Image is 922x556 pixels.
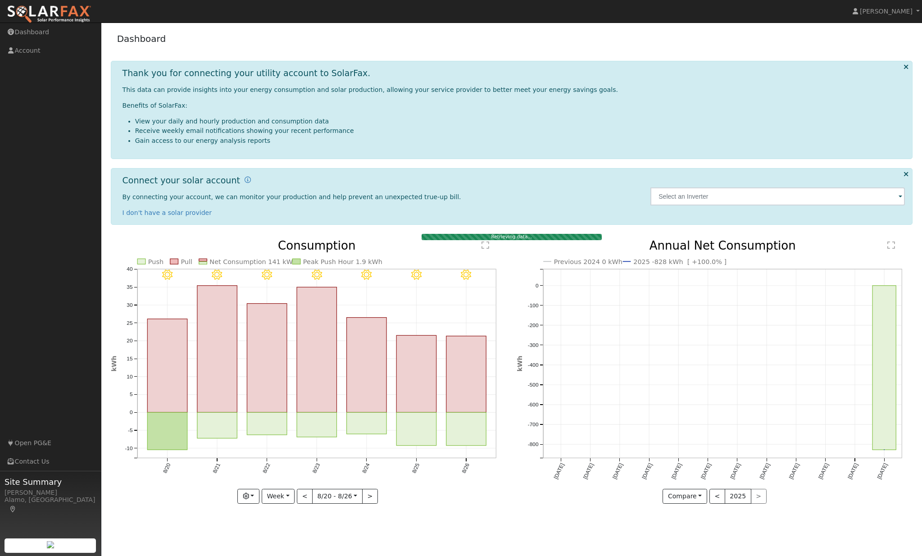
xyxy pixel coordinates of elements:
[446,336,486,413] rect: onclick=""
[130,409,133,415] text: 0
[396,335,436,412] rect: onclick=""
[247,304,287,413] rect: onclick=""
[9,506,17,513] a: Map
[709,489,725,504] button: <
[211,462,221,474] text: 8/21
[422,234,602,240] div: Retrieving data...
[649,239,796,252] text: Annual Net Consumption
[650,187,905,205] input: Select an Inverter
[633,258,727,265] text: 2025 -828 kWh [ +100.0% ]
[641,462,654,480] text: [DATE]
[553,462,565,480] text: [DATE]
[127,284,133,290] text: 35
[461,270,472,280] i: 8/26 - MostlyClear
[312,270,322,280] i: 8/23 - Clear
[123,68,371,78] h1: Thank you for connecting your utility account to SolarFax.
[123,101,905,110] p: Benefits of SolarFax:
[5,476,96,488] span: Site Summary
[127,374,133,380] text: 10
[817,462,830,480] text: [DATE]
[125,445,133,451] text: -10
[347,318,387,413] rect: onclick=""
[699,462,712,480] text: [DATE]
[411,462,421,474] text: 8/25
[847,462,859,480] text: [DATE]
[181,258,192,265] text: Pull
[297,489,313,504] button: <
[860,8,913,15] span: [PERSON_NAME]
[311,462,322,474] text: 8/23
[5,488,96,497] div: [PERSON_NAME]
[127,302,133,308] text: 30
[527,322,538,328] text: -200
[663,489,707,504] button: Compare
[527,382,538,388] text: -500
[758,462,771,480] text: [DATE]
[788,462,800,480] text: [DATE]
[882,448,886,452] circle: onclick=""
[117,33,166,44] a: Dashboard
[123,193,461,201] span: By connecting your account, we can monitor your production and help prevent an unexpected true-up...
[261,462,271,474] text: 8/22
[47,541,54,548] img: retrieve
[262,489,295,504] button: Week
[135,136,905,146] li: Gain access to our energy analysis reports
[148,258,163,265] text: Push
[297,413,337,438] rect: onclick=""
[611,462,624,480] text: [DATE]
[725,489,751,504] button: 2025
[247,413,287,435] rect: onclick=""
[123,209,212,216] a: I don't have a solar provider
[312,489,363,504] button: 8/20 - 8/26
[123,175,240,186] h1: Connect your solar account
[127,337,133,344] text: 20
[582,462,595,480] text: [DATE]
[5,495,96,514] div: Alamo, [GEOGRAPHIC_DATA]
[135,117,905,126] li: View your daily and hourly production and consumption data
[461,462,471,474] text: 8/26
[361,270,372,280] i: 8/24 - Clear
[303,258,382,265] text: Peak Push Hour 1.9 kWh
[212,270,222,280] i: 8/21 - MostlyClear
[197,286,237,413] rect: onclick=""
[135,126,905,136] li: Receive weekly email notifications showing your recent performance
[162,462,172,474] text: 8/20
[297,287,337,412] rect: onclick=""
[527,401,538,408] text: -600
[147,413,187,450] rect: onclick=""
[527,362,538,368] text: -400
[670,462,683,480] text: [DATE]
[209,258,297,265] text: Net Consumption 141 kWh
[127,266,133,272] text: 40
[110,355,117,371] text: kWh
[729,462,741,480] text: [DATE]
[128,427,133,433] text: -5
[130,392,133,398] text: 5
[527,342,538,348] text: -300
[527,421,538,428] text: -700
[127,320,133,326] text: 25
[888,241,895,250] text: 
[347,413,387,434] rect: onclick=""
[127,355,133,362] text: 15
[7,5,91,24] img: SolarFax
[361,462,372,474] text: 8/24
[278,239,356,252] text: Consumption
[527,441,538,447] text: -800
[536,283,539,289] text: 0
[446,413,486,446] rect: onclick=""
[872,286,896,450] rect: onclick=""
[411,270,422,280] i: 8/25 - Clear
[554,258,622,265] text: Previous 2024 0 kWh
[482,241,490,250] text: 
[262,270,272,280] i: 8/22 - Clear
[197,413,237,438] rect: onclick=""
[876,462,889,480] text: [DATE]
[162,270,173,280] i: 8/20 - Clear
[527,302,538,309] text: -100
[147,319,187,413] rect: onclick=""
[362,489,378,504] button: >
[123,86,618,93] span: This data can provide insights into your energy consumption and solar production, allowing your s...
[396,413,436,446] rect: onclick=""
[516,355,523,371] text: kWh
